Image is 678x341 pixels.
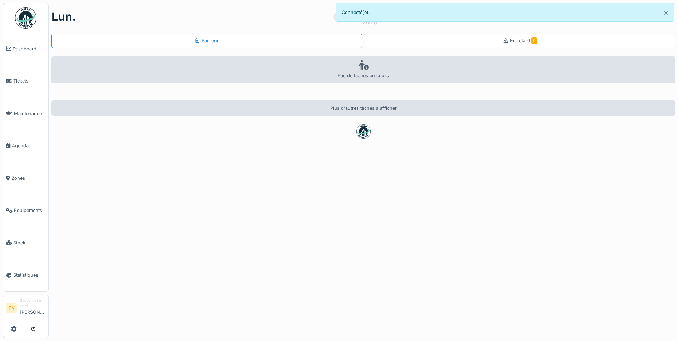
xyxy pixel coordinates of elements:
[51,10,76,24] h1: lun.
[13,78,45,84] span: Tickets
[3,227,48,259] a: Stock
[6,303,17,313] li: FV
[15,7,36,29] img: Badge_color-CXgf-gQk.svg
[3,33,48,65] a: Dashboard
[531,37,537,44] span: 0
[51,100,675,116] div: Plus d'autres tâches à afficher
[11,175,45,182] span: Zones
[3,97,48,130] a: Maintenance
[3,194,48,227] a: Équipements
[194,37,219,44] div: Par jour
[51,56,675,83] div: Pas de tâches en cours
[510,38,537,43] span: En retard
[13,45,45,52] span: Dashboard
[6,298,45,320] a: FV Gestionnaire local[PERSON_NAME]
[3,162,48,194] a: Zones
[3,130,48,162] a: Agenda
[13,239,45,246] span: Stock
[12,142,45,149] span: Agenda
[362,18,377,26] div: 2025
[356,124,371,139] img: badge-BVDL4wpA.svg
[14,207,45,214] span: Équipements
[658,3,674,22] button: Close
[3,259,48,292] a: Statistiques
[13,272,45,278] span: Statistiques
[14,110,45,117] span: Maintenance
[336,3,675,22] div: Connecté(e).
[20,298,45,318] li: [PERSON_NAME]
[20,298,45,309] div: Gestionnaire local
[3,65,48,98] a: Tickets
